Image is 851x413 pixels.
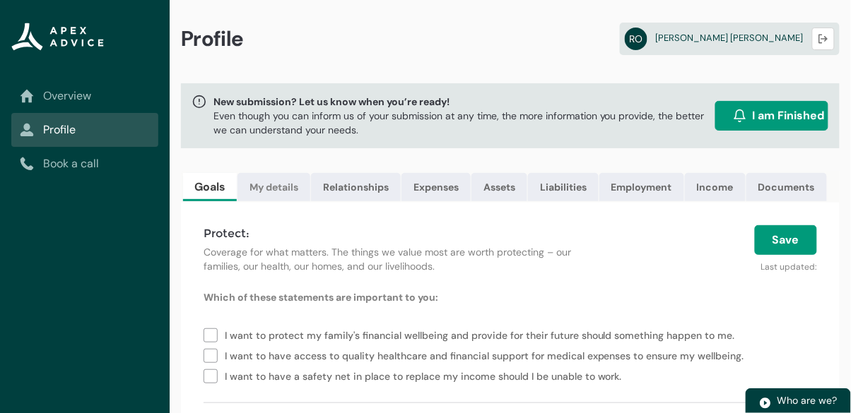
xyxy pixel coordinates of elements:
[753,107,825,124] span: I am Finished
[401,173,471,201] a: Expenses
[311,173,401,201] a: Relationships
[225,365,628,385] span: I want to have a safety net in place to replace my income should I be unable to work.
[656,32,804,44] span: [PERSON_NAME] [PERSON_NAME]
[225,324,741,345] span: I want to protect my family's financial wellbeing and provide for their future should something h...
[624,255,817,273] p: Last updated:
[213,109,710,137] p: Even though you can inform us of your submission at any time, the more information you provide, t...
[759,397,772,409] img: play.svg
[620,23,840,55] a: RO[PERSON_NAME] [PERSON_NAME]
[599,173,684,201] a: Employment
[471,173,527,201] a: Assets
[237,173,310,201] a: My details
[715,101,828,131] button: I am Finished
[685,173,746,201] a: Income
[812,28,835,50] button: Logout
[755,225,817,255] button: Save
[204,245,607,273] p: Coverage for what matters. The things we value most are worth protecting – our families, our heal...
[746,173,827,201] a: Documents
[20,88,150,104] a: Overview
[777,394,838,407] span: Who are we?
[204,225,607,242] h4: Protect:
[20,155,150,172] a: Book a call
[733,109,747,123] img: alarm.svg
[20,121,150,138] a: Profile
[204,290,817,304] p: Which of these statements are important to you:
[11,79,158,181] nav: Sub page
[625,28,647,50] abbr: RO
[225,345,750,365] span: I want to have access to quality healthcare and financial support for medical expenses to ensure ...
[183,173,237,201] a: Goals
[528,173,599,201] a: Liabilities
[11,23,104,51] img: Apex Advice Group
[213,95,710,109] span: New submission? Let us know when you’re ready!
[181,25,244,52] span: Profile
